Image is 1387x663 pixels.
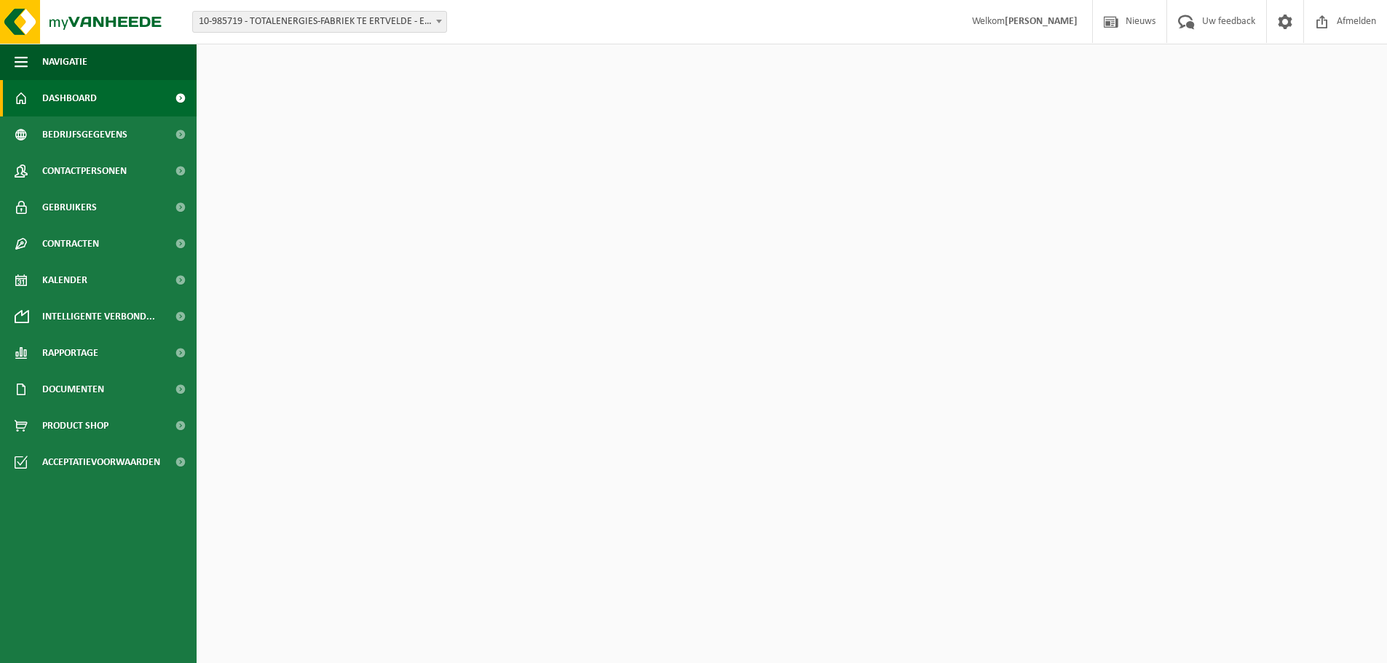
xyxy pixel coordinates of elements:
span: Intelligente verbond... [42,298,155,335]
span: Rapportage [42,335,98,371]
span: Acceptatievoorwaarden [42,444,160,480]
span: 10-985719 - TOTALENERGIES-FABRIEK TE ERTVELDE - ERTVELDE [192,11,447,33]
strong: [PERSON_NAME] [1005,16,1078,27]
span: Gebruikers [42,189,97,226]
span: 10-985719 - TOTALENERGIES-FABRIEK TE ERTVELDE - ERTVELDE [193,12,446,32]
span: Bedrijfsgegevens [42,116,127,153]
span: Contactpersonen [42,153,127,189]
span: Product Shop [42,408,108,444]
span: Kalender [42,262,87,298]
span: Contracten [42,226,99,262]
span: Navigatie [42,44,87,80]
span: Dashboard [42,80,97,116]
span: Documenten [42,371,104,408]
